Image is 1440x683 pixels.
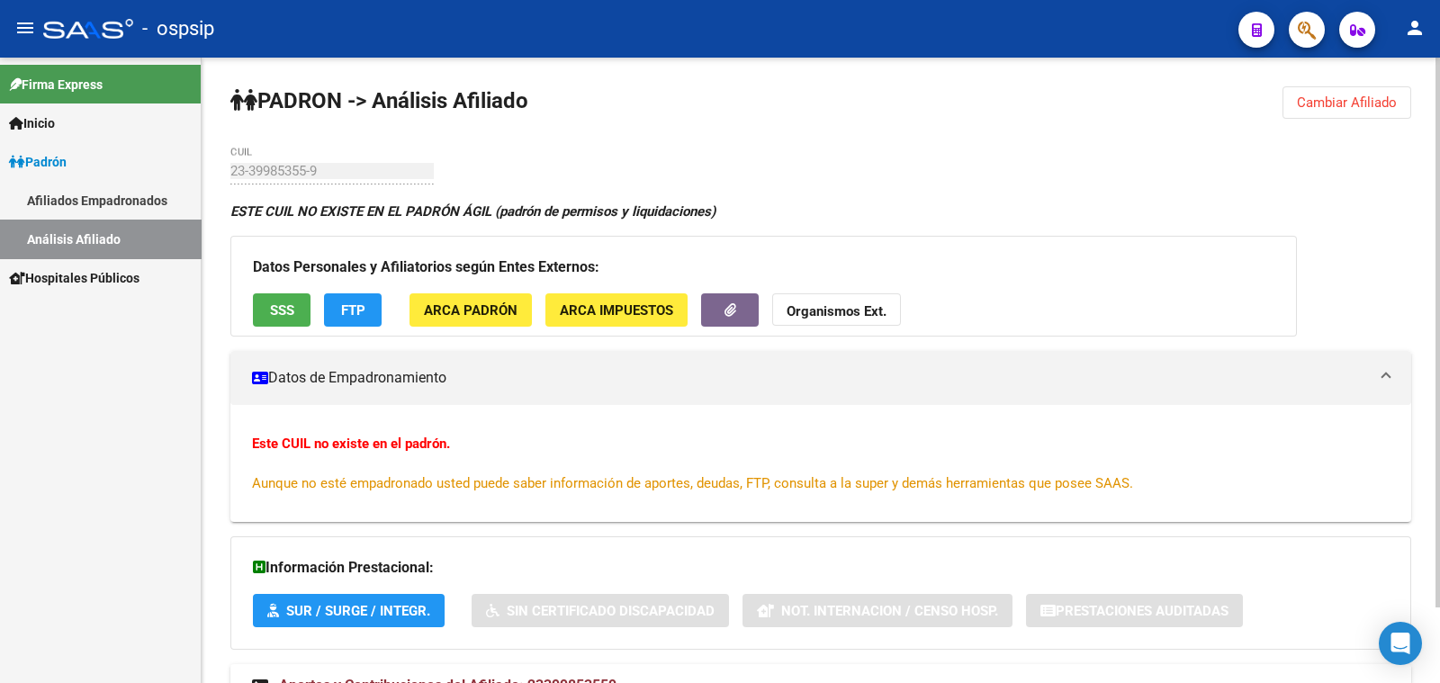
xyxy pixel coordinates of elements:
div: Open Intercom Messenger [1379,622,1422,665]
span: SSS [270,302,294,319]
span: Firma Express [9,75,103,94]
button: ARCA Impuestos [545,293,688,327]
strong: Organismos Ext. [787,303,886,319]
strong: Este CUIL no existe en el padrón. [252,436,450,452]
button: Sin Certificado Discapacidad [472,594,729,627]
span: ARCA Padrón [424,302,517,319]
span: - ospsip [142,9,214,49]
span: SUR / SURGE / INTEGR. [286,603,430,619]
mat-panel-title: Datos de Empadronamiento [252,368,1368,388]
strong: PADRON -> Análisis Afiliado [230,88,528,113]
mat-icon: person [1404,17,1426,39]
button: ARCA Padrón [409,293,532,327]
button: Organismos Ext. [772,293,901,327]
span: Not. Internacion / Censo Hosp. [781,603,998,619]
button: Prestaciones Auditadas [1026,594,1243,627]
mat-expansion-panel-header: Datos de Empadronamiento [230,351,1411,405]
button: SSS [253,293,310,327]
span: ARCA Impuestos [560,302,673,319]
span: Padrón [9,152,67,172]
span: Cambiar Afiliado [1297,94,1397,111]
h3: Información Prestacional: [253,555,1389,580]
span: FTP [341,302,365,319]
button: FTP [324,293,382,327]
mat-icon: menu [14,17,36,39]
h3: Datos Personales y Afiliatorios según Entes Externos: [253,255,1274,280]
span: Hospitales Públicos [9,268,139,288]
strong: ESTE CUIL NO EXISTE EN EL PADRÓN ÁGIL (padrón de permisos y liquidaciones) [230,203,715,220]
button: Not. Internacion / Censo Hosp. [742,594,1012,627]
button: Cambiar Afiliado [1282,86,1411,119]
button: SUR / SURGE / INTEGR. [253,594,445,627]
div: Datos de Empadronamiento [230,405,1411,522]
span: Inicio [9,113,55,133]
span: Prestaciones Auditadas [1056,603,1228,619]
span: Aunque no esté empadronado usted puede saber información de aportes, deudas, FTP, consulta a la s... [252,475,1133,491]
span: Sin Certificado Discapacidad [507,603,715,619]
